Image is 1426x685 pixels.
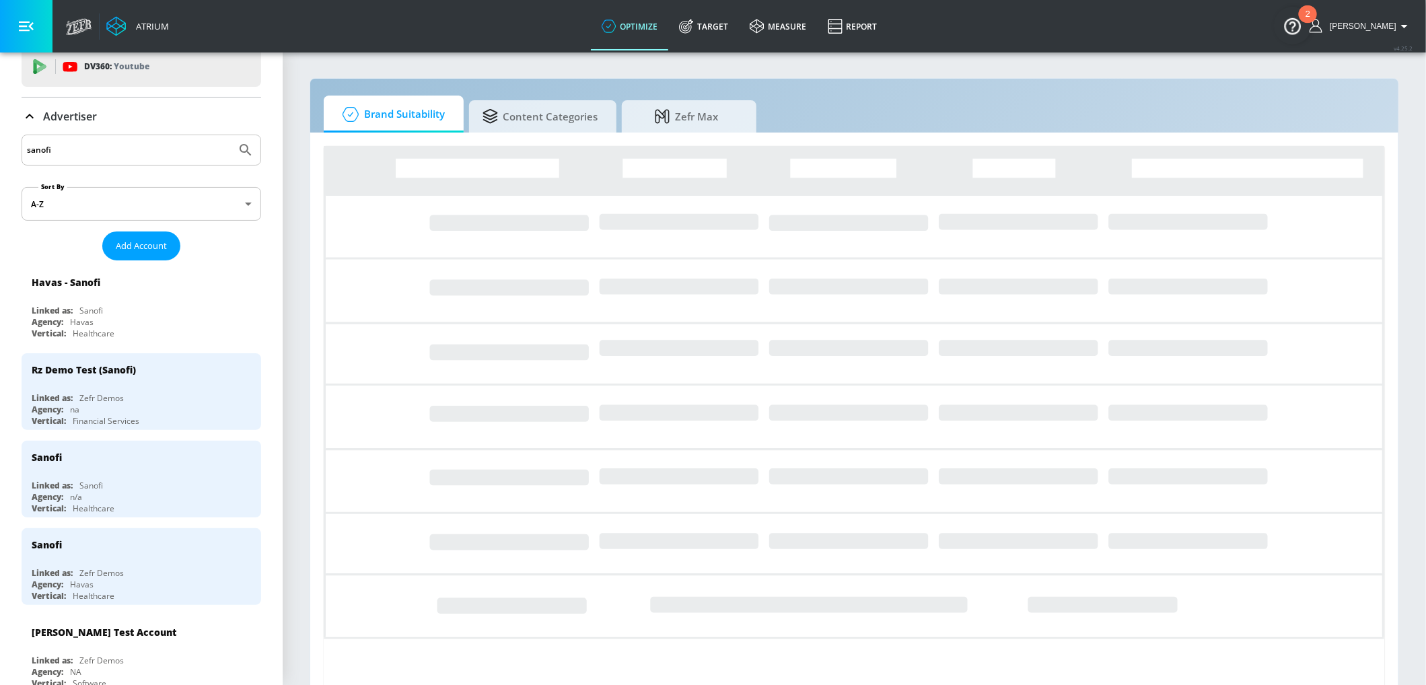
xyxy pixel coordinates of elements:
[32,626,176,639] div: [PERSON_NAME] Test Account
[591,2,668,50] a: optimize
[1394,44,1413,52] span: v 4.25.2
[635,100,738,133] span: Zefr Max
[70,579,94,590] div: Havas
[22,187,261,221] div: A-Z
[32,579,63,590] div: Agency:
[32,666,63,678] div: Agency:
[73,415,139,427] div: Financial Services
[32,392,73,404] div: Linked as:
[79,305,103,316] div: Sanofi
[231,135,260,165] button: Submit Search
[22,441,261,517] div: SanofiLinked as:SanofiAgency:n/aVertical:Healthcare
[70,404,79,415] div: na
[79,567,124,579] div: Zefr Demos
[337,98,445,131] span: Brand Suitability
[32,276,100,289] div: Havas - Sanofi
[22,266,261,342] div: Havas - SanofiLinked as:SanofiAgency:HavasVertical:Healthcare
[27,141,231,159] input: Search by name
[70,491,82,503] div: n/a
[483,100,598,133] span: Content Categories
[79,655,124,666] div: Zefr Demos
[22,46,261,87] div: DV360: Youtube
[32,328,66,339] div: Vertical:
[102,231,180,260] button: Add Account
[1310,18,1413,34] button: [PERSON_NAME]
[84,59,149,74] p: DV360:
[1324,22,1396,31] span: login as: ashley.jan@zefr.com
[32,480,73,491] div: Linked as:
[70,316,94,328] div: Havas
[32,503,66,514] div: Vertical:
[114,59,149,73] p: Youtube
[73,503,114,514] div: Healthcare
[32,451,62,464] div: Sanofi
[32,305,73,316] div: Linked as:
[131,20,169,32] div: Atrium
[73,328,114,339] div: Healthcare
[116,238,167,254] span: Add Account
[106,16,169,36] a: Atrium
[739,2,817,50] a: measure
[79,480,103,491] div: Sanofi
[32,590,66,602] div: Vertical:
[1274,7,1312,44] button: Open Resource Center, 2 new notifications
[668,2,739,50] a: Target
[32,655,73,666] div: Linked as:
[70,666,81,678] div: NA
[22,528,261,605] div: SanofiLinked as:Zefr DemosAgency:HavasVertical:Healthcare
[38,182,67,191] label: Sort By
[32,491,63,503] div: Agency:
[32,567,73,579] div: Linked as:
[32,404,63,415] div: Agency:
[22,353,261,430] div: Rz Demo Test (Sanofi)Linked as:Zefr DemosAgency:naVertical:Financial Services
[43,109,97,124] p: Advertiser
[817,2,888,50] a: Report
[32,538,62,551] div: Sanofi
[32,316,63,328] div: Agency:
[32,415,66,427] div: Vertical:
[22,98,261,135] div: Advertiser
[73,590,114,602] div: Healthcare
[1306,14,1310,32] div: 2
[79,392,124,404] div: Zefr Demos
[32,363,136,376] div: Rz Demo Test (Sanofi)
